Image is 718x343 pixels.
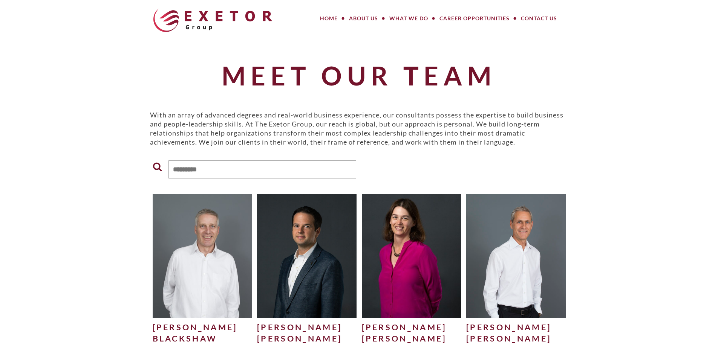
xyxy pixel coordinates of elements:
a: What We Do [384,11,434,26]
a: Contact Us [515,11,563,26]
a: About Us [343,11,384,26]
a: Career Opportunities [434,11,515,26]
img: Philipp-Ebert_edited-1-500x625.jpg [257,194,357,318]
p: With an array of advanced degrees and real-world business experience, our consultants possess the... [150,110,568,146]
div: [PERSON_NAME] [362,322,461,333]
div: [PERSON_NAME] [153,322,252,333]
h1: Meet Our Team [150,61,568,90]
img: Julie-H-500x625.jpg [362,194,461,318]
div: [PERSON_NAME] [466,322,566,333]
a: Home [314,11,343,26]
div: [PERSON_NAME] [257,322,357,333]
img: The Exetor Group [153,9,272,32]
img: Craig-Mitchell-Website-500x625.jpg [466,194,566,318]
img: Dave-Blackshaw-for-website2-500x625.jpg [153,194,252,318]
